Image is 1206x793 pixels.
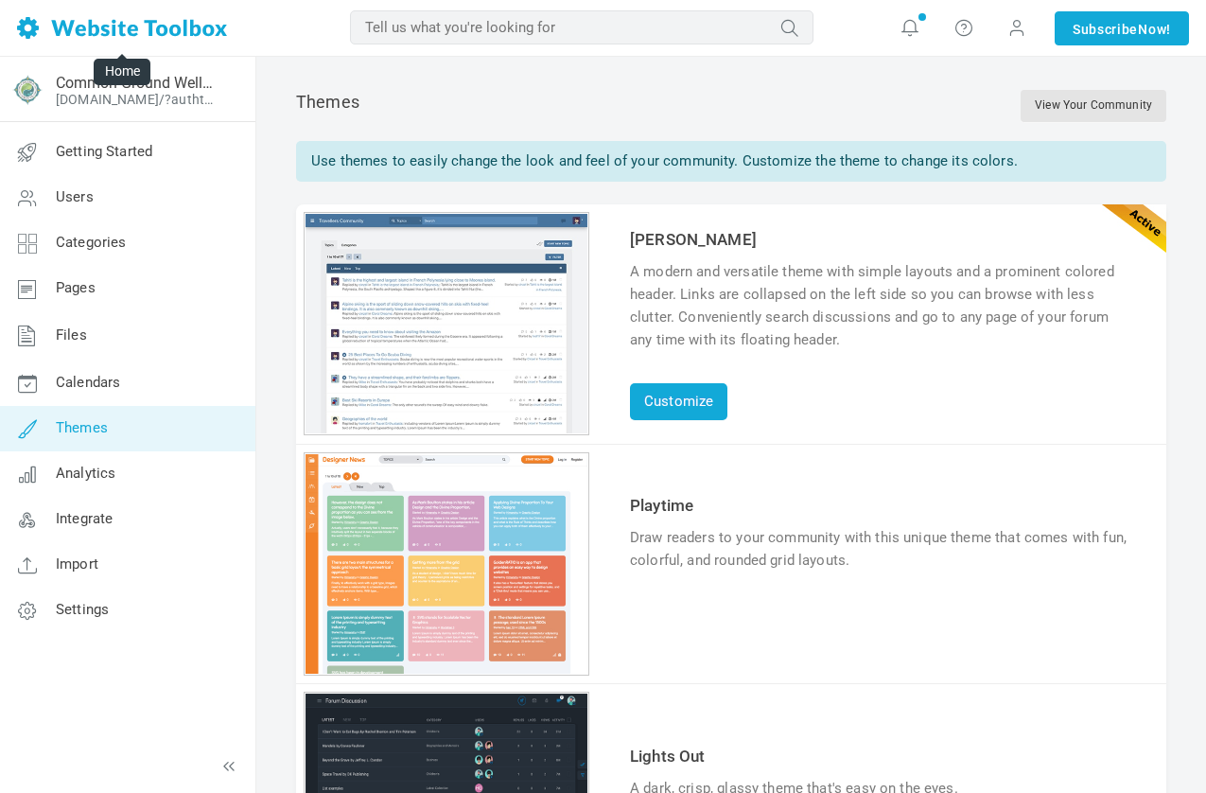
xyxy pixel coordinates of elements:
span: Users [56,188,94,205]
span: Settings [56,601,109,618]
img: angela_thumb.jpg [306,214,587,433]
a: Customize [630,383,727,420]
span: Categories [56,234,127,251]
input: Tell us what you're looking for [350,10,813,44]
span: Analytics [56,465,115,482]
a: Customize theme [306,420,587,437]
div: Draw readers to your community with this unique theme that comes with fun, colorful, and rounded ... [630,526,1133,572]
a: Lights Out [630,747,706,766]
div: Themes [296,90,1166,122]
div: A modern and versatile theme with simple layouts and a prominent colored header. Links are collap... [630,260,1133,351]
span: Now! [1138,19,1171,40]
a: View Your Community [1021,90,1166,122]
td: [PERSON_NAME] [625,223,1138,256]
span: Pages [56,279,96,296]
a: [DOMAIN_NAME]/?authtoken=1915ec7a464512dec26fb1ec82cf5a02&rememberMe=1 [56,92,220,107]
img: favicon.ico [12,75,43,105]
span: Calendars [56,374,120,391]
div: Home [94,59,150,85]
span: Getting Started [56,143,152,160]
a: Playtime [630,496,693,515]
a: Preview theme [306,661,587,678]
span: Files [56,326,87,344]
span: Themes [56,419,108,436]
a: Common Ground Wellness [56,74,220,92]
img: playtime_thumb.jpg [306,454,587,674]
div: Use themes to easily change the look and feel of your community. Customize the theme to change it... [296,141,1166,182]
a: SubscribeNow! [1055,11,1189,45]
span: Import [56,555,98,573]
span: Integrate [56,510,113,527]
